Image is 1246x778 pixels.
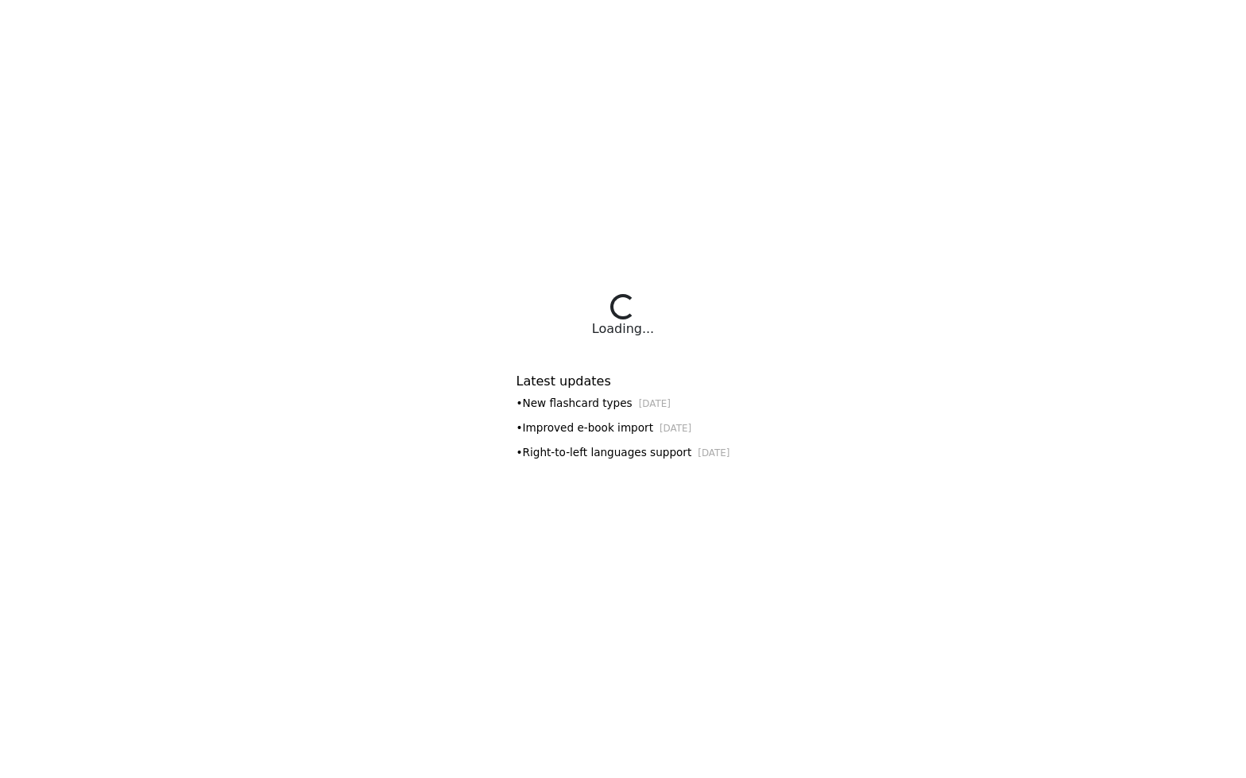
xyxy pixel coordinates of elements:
small: [DATE] [660,423,691,434]
div: • Right-to-left languages support [517,444,730,461]
h6: Latest updates [517,374,730,389]
div: • New flashcard types [517,395,730,412]
div: Loading... [592,319,654,339]
div: • Improved e-book import [517,420,730,436]
small: [DATE] [639,398,671,409]
small: [DATE] [698,447,729,459]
